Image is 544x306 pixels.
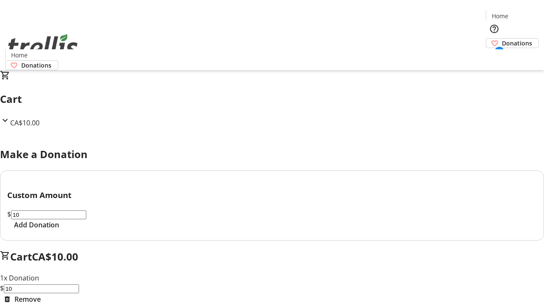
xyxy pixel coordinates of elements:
span: CA$10.00 [32,249,78,263]
button: Add Donation [7,220,66,230]
span: Home [492,11,508,20]
a: Home [6,51,33,59]
button: Help [486,20,503,37]
span: Add Donation [14,220,59,230]
span: Remove [14,294,41,304]
span: Donations [502,39,532,48]
h3: Custom Amount [7,189,537,201]
span: CA$10.00 [10,118,40,127]
a: Donations [5,60,58,70]
input: Donation Amount [4,284,79,293]
a: Donations [486,38,539,48]
a: Home [486,11,513,20]
input: Donation Amount [11,210,86,219]
span: $ [7,210,11,219]
img: Orient E2E Organization XcBwJAKo9D's Logo [5,25,81,67]
button: Cart [486,48,503,65]
span: Donations [21,61,51,70]
span: Home [11,51,28,59]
